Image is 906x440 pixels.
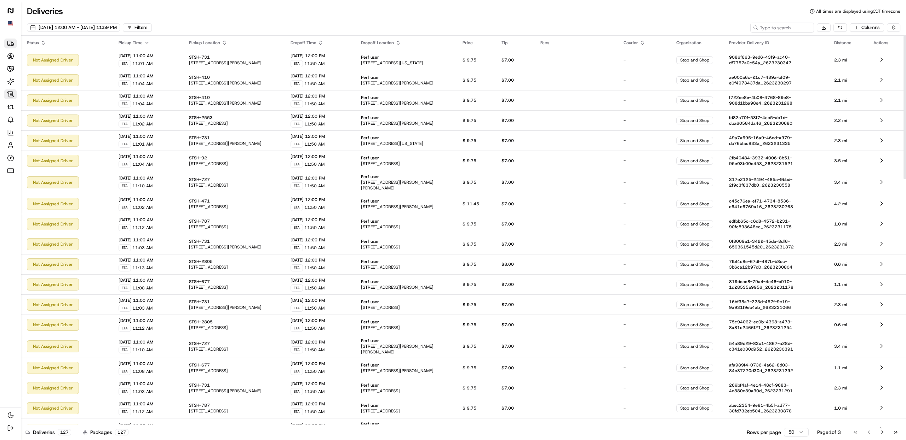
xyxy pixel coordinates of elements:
span: 11:03 AM [132,245,153,251]
div: ETA [119,121,131,128]
div: ETA [291,346,303,353]
span: - [624,158,626,164]
span: [DATE] 12:00 AM - [DATE] 11:59 PM [39,24,117,31]
span: - [624,138,626,143]
button: Columns [850,23,884,32]
div: ETA [119,388,131,395]
span: STSH-677 [189,362,210,368]
span: [DATE] 12:00 PM [291,401,350,407]
span: 2.3 mi [834,385,847,391]
div: ETA [291,204,303,211]
span: $ 9.75 [463,344,476,349]
span: f722ee8e-4b08-4768-89e8-908d1bba98e4_2623231298 [729,95,792,106]
span: fd82a70f-53f7-4ec5-ab1d-cba60584da46_2623230680 [729,115,792,126]
span: [DATE] 12:00 PM [291,257,350,263]
div: ETA [291,80,303,87]
span: STSH-727 [189,341,210,346]
span: [DATE] 11:00 AM [119,175,178,181]
div: ETA [291,161,303,168]
span: 11:50 AM [304,265,325,271]
span: [STREET_ADDRESS][US_STATE] [361,60,423,66]
span: $ 9.75 [463,138,476,143]
span: [DATE] 12:00 PM [291,73,350,79]
span: [DATE] 12:00 PM [291,175,350,181]
span: Perf user [361,299,379,305]
span: STSH-731 [189,299,210,305]
span: 2fb40484-3932-4006-8b51-95e03b00e453_2623231521 [729,155,793,166]
div: ETA [291,264,303,271]
span: [STREET_ADDRESS] [361,224,400,230]
span: Perf user [361,382,379,388]
span: Perf user [361,319,379,325]
span: $7.00 [501,385,514,391]
div: ETA [119,244,131,251]
span: - [624,57,626,63]
span: 11:04 AM [132,81,153,87]
span: 11:50 AM [304,245,325,251]
span: 2.3 mi [834,241,847,247]
span: - [624,180,626,185]
span: STSH-2553 [189,115,213,121]
button: [DATE] 12:00 AM - [DATE] 11:59 PM [27,23,120,32]
span: Courier [624,40,638,46]
span: $ 9.75 [463,241,476,247]
span: [STREET_ADDRESS][PERSON_NAME][PERSON_NAME] [361,180,434,191]
span: $ 9.75 [463,365,476,371]
span: [STREET_ADDRESS][PERSON_NAME] [189,305,262,310]
span: 11:02 AM [132,205,153,210]
div: ETA [119,264,131,271]
span: 11:04 AM [132,162,153,167]
span: [STREET_ADDRESS] [361,305,400,310]
span: Dropoff Location [361,40,394,46]
span: [STREET_ADDRESS] [361,244,400,250]
span: 317e2125-2494-485a-9bbd-2f9c3f837db0_2623230558 [729,177,792,188]
span: 0.6 mi [834,262,847,267]
span: Dropoff Time [291,40,316,46]
span: - [624,98,626,103]
span: 2.2 mi [834,118,847,123]
span: [DATE] 12:00 PM [291,381,350,387]
span: 11:08 AM [132,285,153,291]
span: c45c76ea-ef71-4734-8536-c641c6769a16_2623230768 [729,198,793,210]
span: - [624,77,626,83]
span: 4.2 mi [834,201,847,207]
div: ETA [119,325,131,332]
span: Perf user [361,338,379,344]
span: [DATE] 12:00 PM [291,277,350,283]
div: Stop and Shop [676,240,713,248]
span: Perf user [361,362,379,368]
div: ETA [119,368,131,375]
span: - [624,385,626,391]
span: 9086f663-9ed6-43f9-ac40-df7757a0c54a_2623230347 [729,54,791,66]
span: 11:50 AM [304,305,325,311]
span: 11:08 AM [132,369,153,374]
span: [STREET_ADDRESS][PERSON_NAME] [361,284,434,290]
span: 2.3 mi [834,302,847,307]
span: Perf user [361,54,379,60]
div: ETA [119,346,131,353]
span: $7.00 [501,365,514,371]
span: STSH-471 [189,198,210,204]
div: Stop and Shop [676,56,713,64]
span: $7.00 [501,221,514,227]
span: [STREET_ADDRESS][PERSON_NAME] [361,100,434,106]
span: 54a89d29-83c1-4867-a28d-c341e030d952_2623230391 [729,341,793,352]
span: 11:50 AM [304,325,325,331]
div: ETA [119,100,131,107]
span: [STREET_ADDRESS][PERSON_NAME] [189,80,262,86]
div: Price [463,40,490,46]
span: [DATE] 11:00 AM [119,277,178,283]
div: Fees [540,40,612,46]
span: [DATE] 12:00 PM [291,113,350,119]
span: Perf user [361,75,379,80]
span: [DATE] 12:00 PM [291,237,350,243]
span: 11:50 AM [304,369,325,374]
span: [DATE] 12:00 PM [291,197,350,203]
span: $7.00 [501,57,514,63]
span: [STREET_ADDRESS][PERSON_NAME] [361,368,434,374]
span: 819dece8-79a4-4e46-b910-1d28535a9956_2623231178 [729,279,793,290]
div: ETA [119,60,131,67]
div: Provider Delivery ID [729,40,823,46]
span: [STREET_ADDRESS] [189,224,228,230]
span: Perf user [361,135,379,141]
